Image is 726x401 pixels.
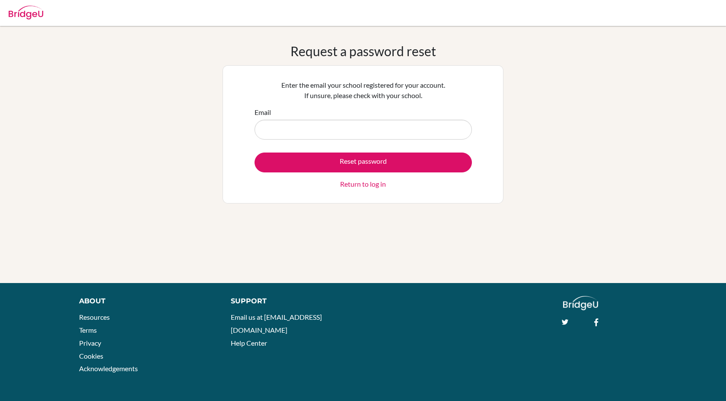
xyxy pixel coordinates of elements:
[79,313,110,321] a: Resources
[290,43,436,59] h1: Request a password reset
[79,339,101,347] a: Privacy
[255,80,472,101] p: Enter the email your school registered for your account. If unsure, please check with your school.
[79,296,211,306] div: About
[340,179,386,189] a: Return to log in
[231,296,353,306] div: Support
[79,326,97,334] a: Terms
[79,352,103,360] a: Cookies
[9,6,43,19] img: Bridge-U
[231,339,267,347] a: Help Center
[79,364,138,372] a: Acknowledgements
[563,296,598,310] img: logo_white@2x-f4f0deed5e89b7ecb1c2cc34c3e3d731f90f0f143d5ea2071677605dd97b5244.png
[255,107,271,118] label: Email
[255,153,472,172] button: Reset password
[231,313,322,334] a: Email us at [EMAIL_ADDRESS][DOMAIN_NAME]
